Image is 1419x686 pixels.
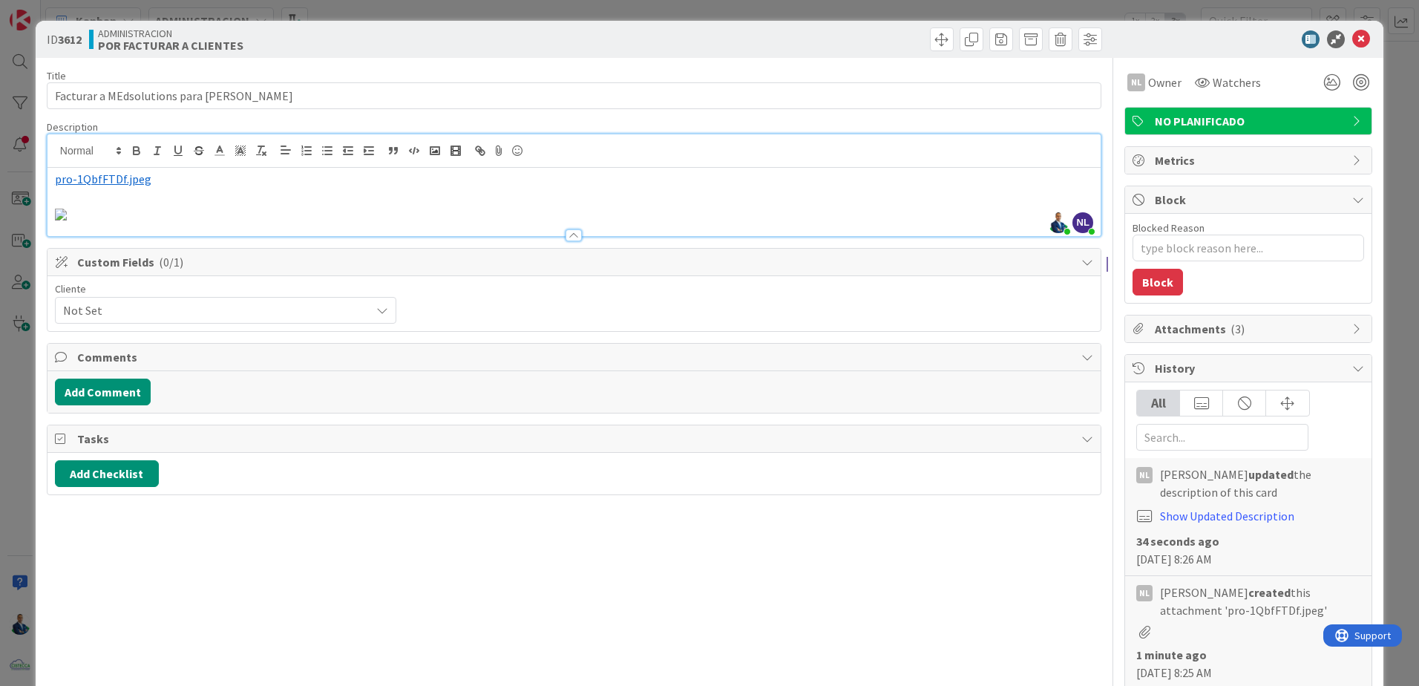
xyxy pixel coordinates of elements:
[77,348,1074,366] span: Comments
[1155,112,1345,130] span: NO PLANIFICADO
[77,430,1074,448] span: Tasks
[55,209,67,220] img: pro-1-qbf-ft-df.jpeg
[1230,321,1245,336] span: ( 3 )
[55,171,151,186] span: pro-1QbfFTDf.jpeg
[55,460,159,487] button: Add Checklist
[1148,73,1182,91] span: Owner
[1213,73,1261,91] span: Watchers
[1127,73,1145,91] div: NL
[47,69,66,82] label: Title
[1248,585,1291,600] b: created
[98,39,243,51] b: POR FACTURAR A CLIENTES
[1136,647,1207,662] b: 1 minute ago
[1133,221,1205,235] label: Blocked Reason
[1136,532,1360,568] div: [DATE] 8:26 AM
[1248,467,1294,482] b: updated
[1155,359,1345,377] span: History
[1136,646,1360,682] div: [DATE] 8:25 AM
[1160,509,1294,523] a: Show Updated Description
[1136,467,1153,483] div: NL
[47,82,1101,109] input: type card name here...
[1160,465,1360,501] span: [PERSON_NAME] the description of this card
[1137,391,1180,416] div: All
[55,284,396,294] div: Cliente
[1155,320,1345,338] span: Attachments
[1136,585,1153,601] div: NL
[55,379,151,405] button: Add Comment
[159,255,183,269] span: ( 0/1 )
[47,120,98,134] span: Description
[1155,151,1345,169] span: Metrics
[77,253,1074,271] span: Custom Fields
[1072,212,1093,233] span: NL
[1160,584,1360,619] span: [PERSON_NAME] this attachment 'pro-1QbfFTDf.jpeg'
[1136,424,1308,451] input: Search...
[1133,269,1183,295] button: Block
[1136,534,1219,549] b: 34 seconds ago
[98,27,243,39] span: ADMINISTRACION
[31,2,68,20] span: Support
[63,300,363,321] span: Not Set
[1048,212,1069,233] img: eobJXfT326UEnkSeOkwz9g1j3pWW2An1.png
[58,32,82,47] b: 3612
[47,30,82,48] span: ID
[1155,191,1345,209] span: Block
